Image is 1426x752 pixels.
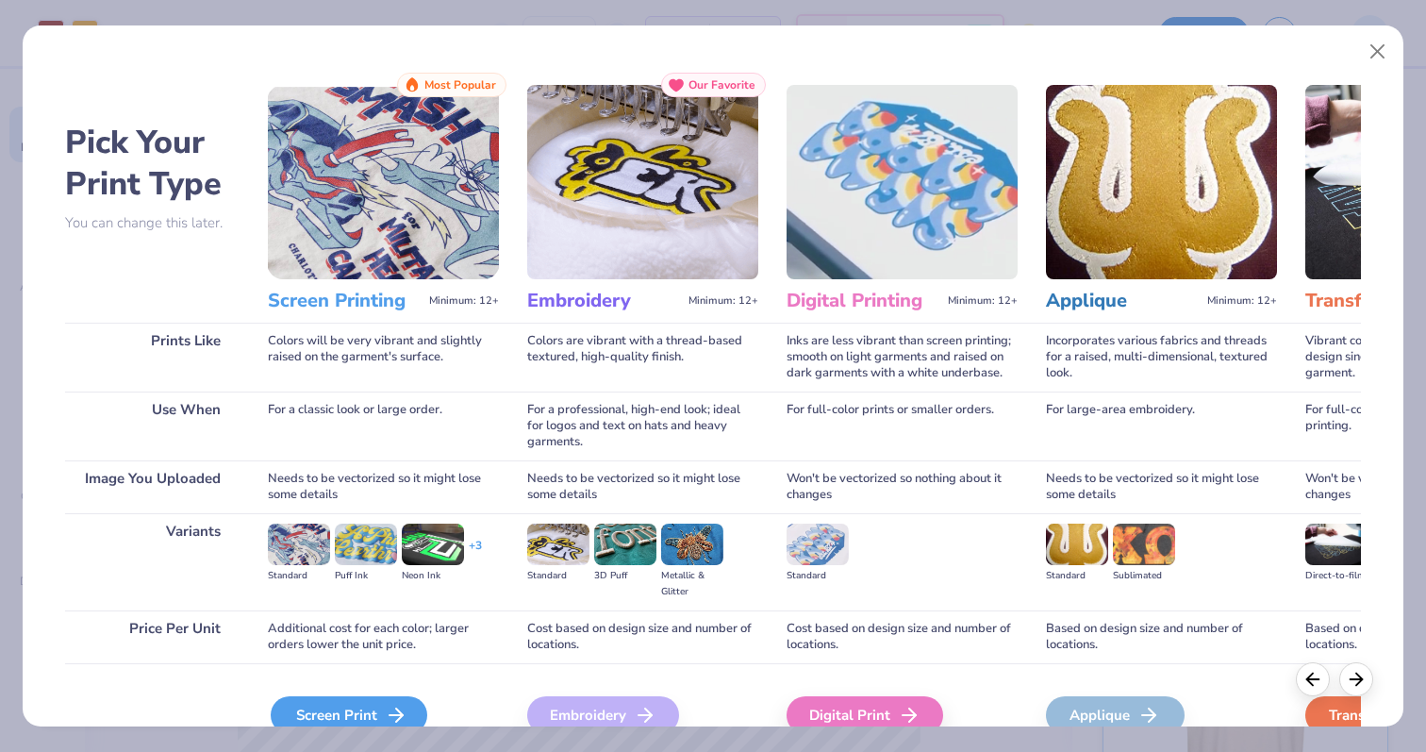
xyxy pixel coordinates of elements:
[268,323,499,392] div: Colors will be very vibrant and slightly raised on the garment's surface.
[661,524,723,565] img: Metallic & Glitter
[268,85,499,279] img: Screen Printing
[787,323,1018,392] div: Inks are less vibrant than screen printing; smooth on light garments and raised on dark garments ...
[335,568,397,584] div: Puff Ink
[1046,85,1277,279] img: Applique
[65,392,240,460] div: Use When
[527,524,589,565] img: Standard
[1046,568,1108,584] div: Standard
[65,513,240,610] div: Variants
[65,122,240,205] h2: Pick Your Print Type
[1046,610,1277,663] div: Based on design size and number of locations.
[787,460,1018,513] div: Won't be vectorized so nothing about it changes
[335,524,397,565] img: Puff Ink
[1305,568,1368,584] div: Direct-to-film
[787,568,849,584] div: Standard
[688,78,755,92] span: Our Favorite
[268,524,330,565] img: Standard
[787,289,940,313] h3: Digital Printing
[268,289,422,313] h3: Screen Printing
[1113,524,1175,565] img: Sublimated
[1360,34,1396,70] button: Close
[527,696,679,734] div: Embroidery
[527,392,758,460] div: For a professional, high-end look; ideal for logos and text on hats and heavy garments.
[65,215,240,231] p: You can change this later.
[1046,392,1277,460] div: For large-area embroidery.
[594,524,656,565] img: 3D Puff
[65,323,240,392] div: Prints Like
[271,696,427,734] div: Screen Print
[424,78,496,92] span: Most Popular
[65,610,240,663] div: Price Per Unit
[268,392,499,460] div: For a classic look or large order.
[429,294,499,308] span: Minimum: 12+
[787,696,943,734] div: Digital Print
[65,460,240,513] div: Image You Uploaded
[402,568,464,584] div: Neon Ink
[527,568,589,584] div: Standard
[268,568,330,584] div: Standard
[469,538,482,570] div: + 3
[594,568,656,584] div: 3D Puff
[527,460,758,513] div: Needs to be vectorized so it might lose some details
[1046,323,1277,392] div: Incorporates various fabrics and threads for a raised, multi-dimensional, textured look.
[1046,460,1277,513] div: Needs to be vectorized so it might lose some details
[1113,568,1175,584] div: Sublimated
[527,289,681,313] h3: Embroidery
[1046,524,1108,565] img: Standard
[402,524,464,565] img: Neon Ink
[1305,524,1368,565] img: Direct-to-film
[948,294,1018,308] span: Minimum: 12+
[1207,294,1277,308] span: Minimum: 12+
[661,568,723,600] div: Metallic & Glitter
[527,323,758,392] div: Colors are vibrant with a thread-based textured, high-quality finish.
[787,85,1018,279] img: Digital Printing
[1046,289,1200,313] h3: Applique
[268,610,499,663] div: Additional cost for each color; larger orders lower the unit price.
[527,85,758,279] img: Embroidery
[787,524,849,565] img: Standard
[688,294,758,308] span: Minimum: 12+
[787,610,1018,663] div: Cost based on design size and number of locations.
[787,392,1018,460] div: For full-color prints or smaller orders.
[527,610,758,663] div: Cost based on design size and number of locations.
[268,460,499,513] div: Needs to be vectorized so it might lose some details
[1046,696,1185,734] div: Applique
